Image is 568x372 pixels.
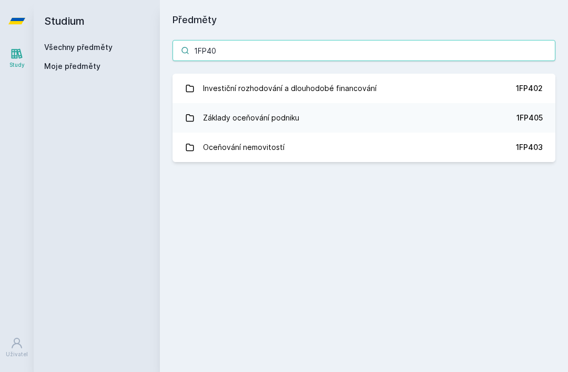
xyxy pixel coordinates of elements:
[44,43,113,52] a: Všechny předměty
[173,40,555,61] input: Název nebo ident předmětu…
[203,78,377,99] div: Investiční rozhodování a dlouhodobé financování
[203,137,285,158] div: Oceňování nemovitostí
[9,61,25,69] div: Study
[2,42,32,74] a: Study
[44,61,100,72] span: Moje předměty
[203,107,299,128] div: Základy oceňování podniku
[516,83,543,94] div: 1FP402
[516,142,543,153] div: 1FP403
[2,331,32,364] a: Uživatel
[6,350,28,358] div: Uživatel
[173,13,555,27] h1: Předměty
[173,74,555,103] a: Investiční rozhodování a dlouhodobé financování 1FP402
[173,133,555,162] a: Oceňování nemovitostí 1FP403
[516,113,543,123] div: 1FP405
[173,103,555,133] a: Základy oceňování podniku 1FP405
